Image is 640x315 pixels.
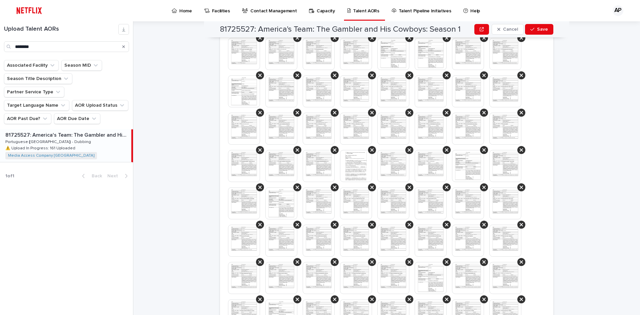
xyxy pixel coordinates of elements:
button: Target Language Name [4,100,69,111]
p: 81725527: America's Team: The Gambler and His Cowboys: Season 1 [5,131,130,138]
button: Back [77,173,105,179]
button: Partner Service Type [4,87,64,97]
button: AOR Past Due? [4,113,51,124]
span: Back [88,174,102,178]
p: Portuguese ([GEOGRAPHIC_DATA]) - Dubbing [5,138,92,144]
button: Save [525,24,553,35]
img: ifQbXi3ZQGMSEF7WDB7W [13,4,45,17]
span: Next [107,174,122,178]
p: ⚠️ Upload In Progress: 161 Uploaded [5,145,77,151]
h2: 81725527: America's Team: The Gambler and His Cowboys: Season 1 [220,25,461,34]
button: AOR Upload Status [72,100,128,111]
a: Media Access Company [GEOGRAPHIC_DATA] [8,153,94,158]
button: AOR Due Date [54,113,100,124]
span: Cancel [503,27,518,32]
button: Season Title Description [4,73,72,84]
button: Cancel [492,24,524,35]
button: Next [105,173,133,179]
div: AP [613,5,623,16]
input: Search [4,41,129,52]
button: Season MID [61,60,102,71]
span: Save [537,27,548,32]
h1: Upload Talent AORs [4,26,118,33]
button: Associated Facility [4,60,59,71]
